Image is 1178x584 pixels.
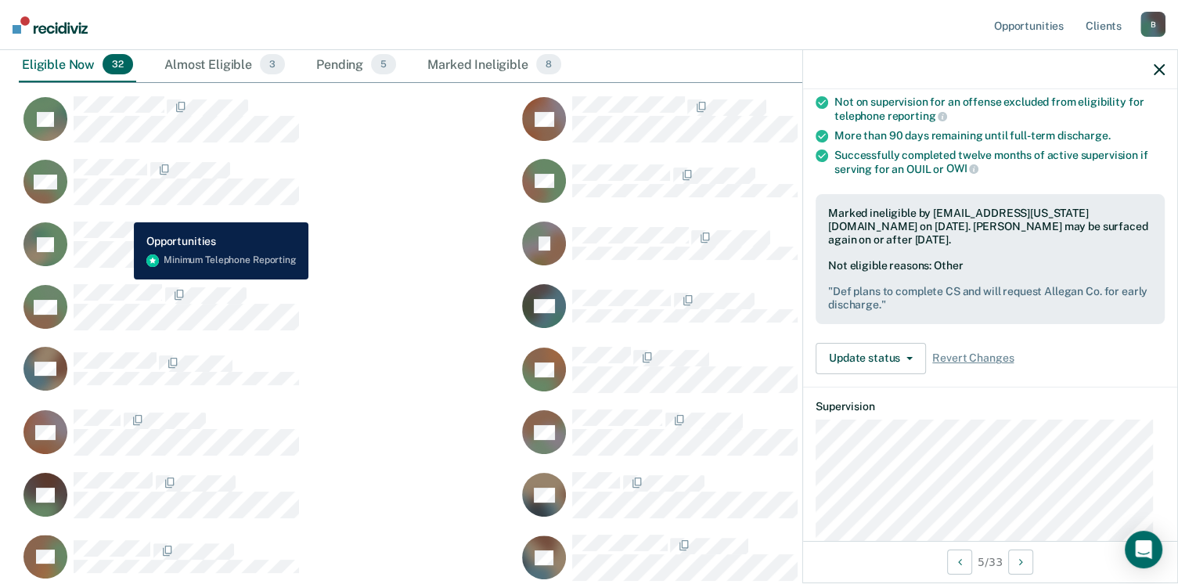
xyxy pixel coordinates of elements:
[517,471,1016,534] div: CaseloadOpportunityCell-0792659
[828,207,1152,246] div: Marked ineligible by [EMAIL_ADDRESS][US_STATE][DOMAIN_NAME] on [DATE]. [PERSON_NAME] may be surfa...
[19,221,517,283] div: CaseloadOpportunityCell-0809365
[816,400,1165,413] dt: Supervision
[103,54,133,74] span: 32
[517,158,1016,221] div: CaseloadOpportunityCell-0487598
[19,471,517,534] div: CaseloadOpportunityCell-0798073
[834,149,1165,175] div: Successfully completed twelve months of active supervision if serving for an OUIL or
[816,343,926,374] button: Update status
[517,283,1016,346] div: CaseloadOpportunityCell-0704783
[803,541,1177,582] div: 5 / 33
[161,48,288,82] div: Almost Eligible
[932,351,1014,365] span: Revert Changes
[834,96,1165,122] div: Not on supervision for an offense excluded from eligibility for telephone
[536,54,561,74] span: 8
[260,54,285,74] span: 3
[371,54,396,74] span: 5
[424,48,564,82] div: Marked Ineligible
[834,129,1165,142] div: More than 90 days remaining until full-term
[19,346,517,409] div: CaseloadOpportunityCell-0811136
[946,162,978,175] span: OWI
[947,550,972,575] button: Previous Opportunity
[1140,12,1165,37] div: B
[19,96,517,158] div: CaseloadOpportunityCell-0733605
[19,48,136,82] div: Eligible Now
[828,285,1152,312] pre: " Def plans to complete CS and will request Allegan Co. for early discharge. "
[517,409,1016,471] div: CaseloadOpportunityCell-0793617
[13,16,88,34] img: Recidiviz
[517,96,1016,158] div: CaseloadOpportunityCell-0713694
[19,158,517,221] div: CaseloadOpportunityCell-0708976
[19,283,517,346] div: CaseloadOpportunityCell-0748439
[1057,129,1111,142] span: discharge.
[19,409,517,471] div: CaseloadOpportunityCell-0594783
[517,346,1016,409] div: CaseloadOpportunityCell-0802119
[1125,531,1162,568] div: Open Intercom Messenger
[517,221,1016,283] div: CaseloadOpportunityCell-0808129
[313,48,399,82] div: Pending
[1008,550,1033,575] button: Next Opportunity
[828,259,1152,311] div: Not eligible reasons: Other
[888,110,948,122] span: reporting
